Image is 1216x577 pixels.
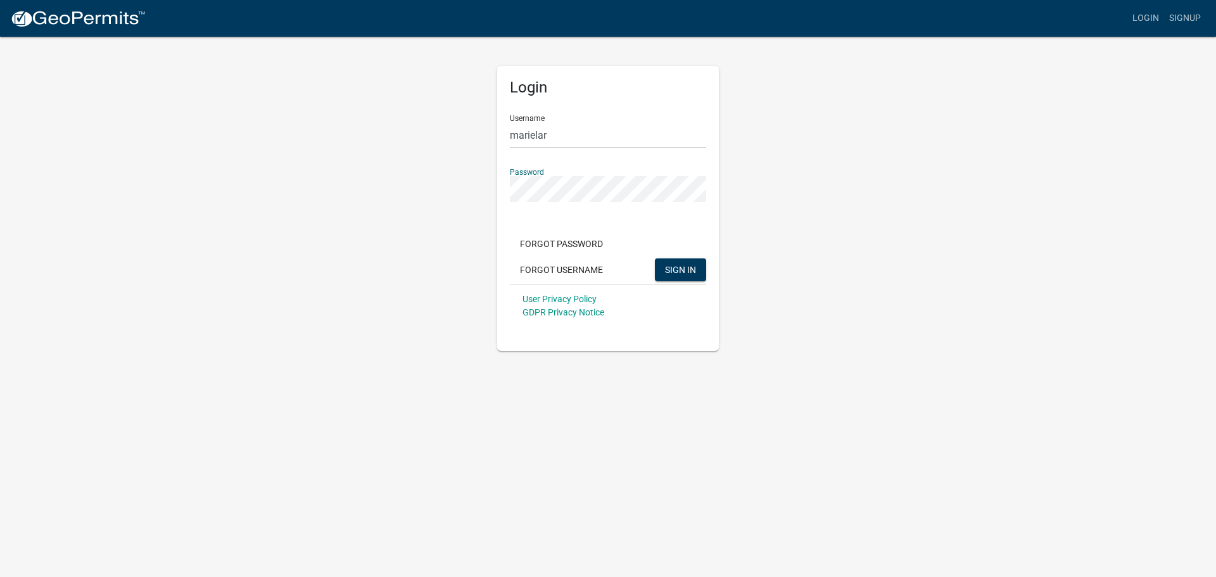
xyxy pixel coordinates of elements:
[1164,6,1206,30] a: Signup
[655,258,706,281] button: SIGN IN
[510,79,706,97] h5: Login
[1127,6,1164,30] a: Login
[510,232,613,255] button: Forgot Password
[522,307,604,317] a: GDPR Privacy Notice
[522,294,597,304] a: User Privacy Policy
[510,258,613,281] button: Forgot Username
[665,264,696,274] span: SIGN IN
